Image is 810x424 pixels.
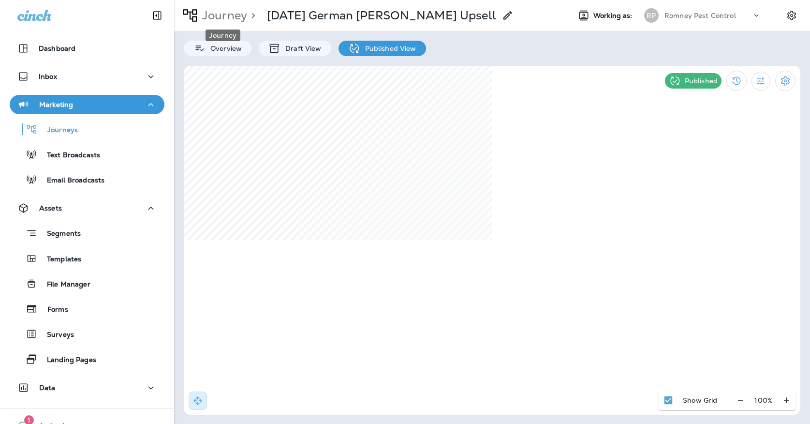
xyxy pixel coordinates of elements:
[10,324,164,344] button: Surveys
[593,12,634,20] span: Working as:
[10,223,164,243] button: Segments
[206,30,240,41] div: Journey
[39,101,73,108] p: Marketing
[664,12,736,19] p: Romney Pest Control
[10,349,164,369] button: Landing Pages
[10,248,164,269] button: Templates
[247,8,255,23] p: >
[39,204,62,212] p: Assets
[10,67,164,86] button: Inbox
[206,45,242,52] p: Overview
[10,273,164,294] button: File Manager
[37,229,81,239] p: Segments
[10,119,164,139] button: Journeys
[751,72,770,91] button: Filter Statistics
[726,71,747,91] button: View Changelog
[38,126,78,135] p: Journeys
[10,39,164,58] button: Dashboard
[37,356,96,365] p: Landing Pages
[10,169,164,190] button: Email Broadcasts
[10,299,164,319] button: Forms
[644,8,659,23] div: RP
[39,73,57,80] p: Inbox
[37,151,100,160] p: Text Broadcasts
[280,45,321,52] p: Draft View
[198,8,247,23] p: Journey
[39,45,75,52] p: Dashboard
[10,144,164,165] button: Text Broadcasts
[783,7,800,24] button: Settings
[10,95,164,114] button: Marketing
[754,396,773,404] p: 100 %
[144,6,171,25] button: Collapse Sidebar
[10,378,164,397] button: Data
[37,280,90,289] p: File Manager
[267,8,496,23] div: Oct '25 German Roach Upsell
[360,45,416,52] p: Published View
[39,384,56,392] p: Data
[683,396,717,404] p: Show Grid
[775,71,795,91] button: Settings
[37,176,104,185] p: Email Broadcasts
[37,331,74,340] p: Surveys
[267,8,496,23] p: [DATE] German [PERSON_NAME] Upsell
[37,255,81,264] p: Templates
[10,198,164,218] button: Assets
[38,305,68,315] p: Forms
[685,77,718,85] p: Published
